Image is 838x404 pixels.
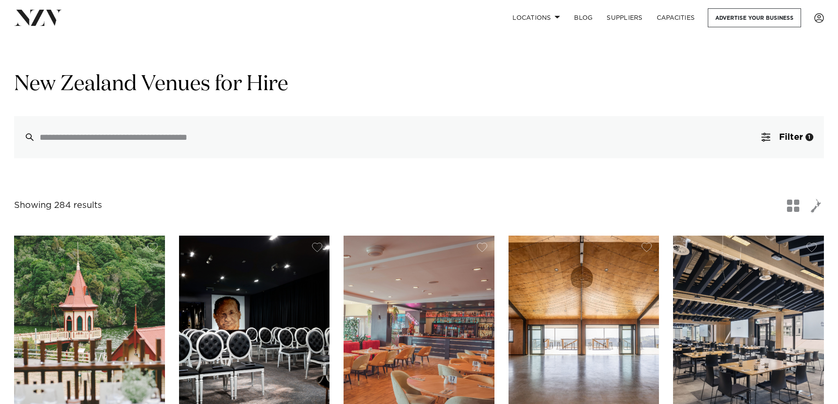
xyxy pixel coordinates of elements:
[600,8,649,27] a: SUPPLIERS
[805,133,813,141] div: 1
[14,71,824,98] h1: New Zealand Venues for Hire
[505,8,567,27] a: Locations
[751,116,824,158] button: Filter1
[567,8,600,27] a: BLOG
[708,8,801,27] a: Advertise your business
[14,199,102,212] div: Showing 284 results
[650,8,702,27] a: Capacities
[779,133,803,142] span: Filter
[14,10,62,25] img: nzv-logo.png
